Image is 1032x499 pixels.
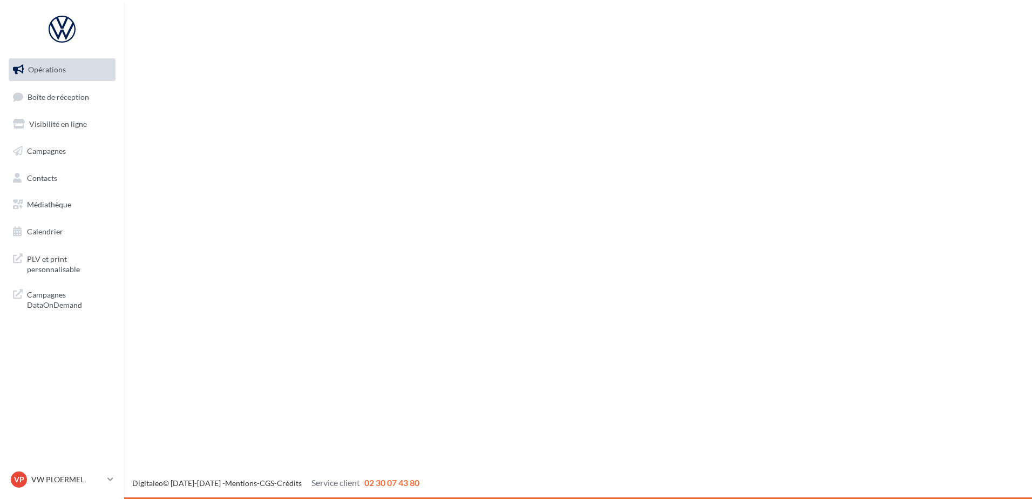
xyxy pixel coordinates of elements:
a: Boîte de réception [6,85,118,109]
a: Campagnes [6,140,118,163]
span: Médiathèque [27,200,71,209]
a: PLV et print personnalisable [6,247,118,279]
span: Opérations [28,65,66,74]
span: Visibilité en ligne [29,119,87,129]
span: 02 30 07 43 80 [364,477,419,488]
span: Contacts [27,173,57,182]
span: PLV et print personnalisable [27,252,111,275]
a: Contacts [6,167,118,190]
a: Digitaleo [132,478,163,488]
a: Médiathèque [6,193,118,216]
a: Visibilité en ligne [6,113,118,136]
a: Calendrier [6,220,118,243]
a: CGS [260,478,274,488]
span: Campagnes DataOnDemand [27,287,111,311]
a: Crédits [277,478,302,488]
span: © [DATE]-[DATE] - - - [132,478,419,488]
span: Service client [311,477,360,488]
a: Opérations [6,58,118,81]
a: Campagnes DataOnDemand [6,283,118,315]
p: VW PLOERMEL [31,474,103,485]
span: Boîte de réception [28,92,89,101]
span: VP [14,474,24,485]
span: Campagnes [27,146,66,156]
span: Calendrier [27,227,63,236]
a: VP VW PLOERMEL [9,469,116,490]
a: Mentions [225,478,257,488]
